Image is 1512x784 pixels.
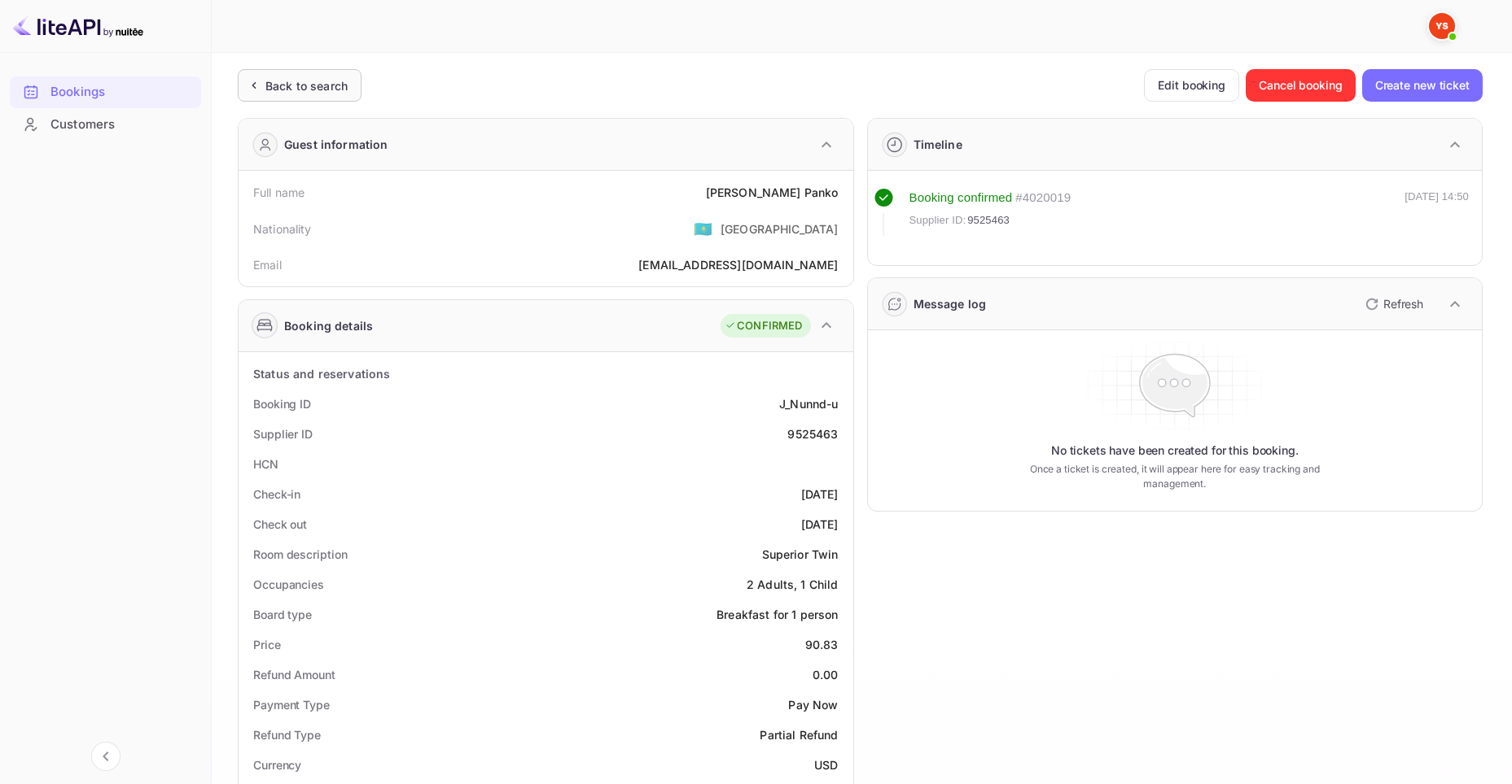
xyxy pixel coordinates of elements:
[253,256,282,273] div: Email
[253,425,313,442] div: Supplier ID
[10,109,201,141] div: Customers
[10,109,201,139] a: Customers
[253,455,278,473] div: HCN
[50,83,193,102] div: Bookings
[1383,295,1423,312] p: Refresh
[1010,462,1340,491] p: Once a ticket is created, it will appear here for easy tracking and management.
[253,365,390,382] div: Status and reservations
[694,214,712,243] span: United States
[10,76,201,108] div: Bookings
[284,317,373,334] div: Booking details
[253,726,321,743] div: Refund Type
[253,546,347,563] div: Room description
[265,77,348,94] div: Back to search
[717,606,838,623] div: Breakfast for 1 person
[760,726,838,743] div: Partial Refund
[253,576,324,593] div: Occupancies
[1015,189,1071,207] div: # 4020019
[1429,13,1455,39] img: Yandex Support
[725,318,802,334] div: CONFIRMED
[50,115,193,134] div: Customers
[967,212,1010,229] span: 9525463
[801,516,839,533] div: [DATE]
[253,756,301,773] div: Currency
[253,516,307,533] div: Check out
[253,220,312,237] div: Nationality
[1051,442,1299,459] p: No tickets have been created for this booking.
[1405,189,1469,236] div: [DATE] 14:50
[253,395,311,412] div: Booking ID
[638,256,838,273] div: [EMAIL_ADDRESS][DOMAIN_NAME]
[91,742,121,771] button: Collapse navigation
[253,486,300,503] div: Check-in
[814,756,838,773] div: USD
[909,212,966,229] span: Supplier ID:
[1362,69,1483,102] button: Create new ticket
[779,395,838,412] div: J_Nunnd-u
[284,136,388,153] div: Guest information
[706,184,839,201] div: [PERSON_NAME] Panko
[909,189,1013,207] div: Booking confirmed
[762,546,839,563] div: Superior Twin
[813,666,839,683] div: 0.00
[10,76,201,107] a: Bookings
[253,636,281,653] div: Price
[747,576,839,593] div: 2 Adults, 1 Child
[805,636,839,653] div: 90.83
[1246,69,1356,102] button: Cancel booking
[13,13,143,39] img: LiteAPI logo
[1356,291,1430,317] button: Refresh
[253,184,305,201] div: Full name
[787,425,838,442] div: 9525463
[253,666,335,683] div: Refund Amount
[253,696,330,713] div: Payment Type
[914,136,962,153] div: Timeline
[914,295,987,312] div: Message log
[721,220,839,237] div: [GEOGRAPHIC_DATA]
[788,696,838,713] div: Pay Now
[1144,69,1239,102] button: Edit booking
[253,606,312,623] div: Board type
[801,486,839,503] div: [DATE]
